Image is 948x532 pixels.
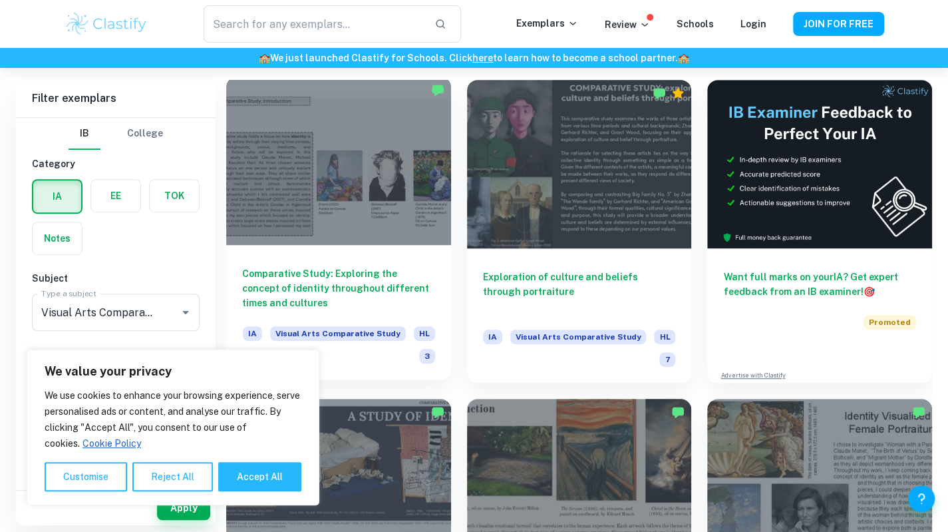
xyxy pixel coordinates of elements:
[259,53,270,63] span: 🏫
[204,5,423,43] input: Search for any exemplars...
[678,53,689,63] span: 🏫
[45,388,301,451] p: We use cookies to enhance your browsing experience, serve personalised ads or content, and analys...
[723,270,916,299] h6: Want full marks on your IA ? Get expert feedback from an IB examiner!
[45,364,301,380] p: We value your privacy
[82,437,142,449] a: Cookie Policy
[242,266,435,310] h6: Comparative Study: Exploring the concept of identity throughout different times and cultures
[863,286,874,297] span: 🎯
[91,180,140,212] button: EE
[912,405,925,419] img: Marked
[414,326,435,341] span: HL
[243,326,262,341] span: IA
[33,222,82,254] button: Notes
[908,485,935,512] button: Help and Feedback
[45,462,127,491] button: Customise
[270,326,406,341] span: Visual Arts Comparative Study
[16,80,216,117] h6: Filter exemplars
[483,330,502,344] span: IA
[653,87,666,100] img: Marked
[150,180,199,212] button: TOK
[65,11,149,37] img: Clastify logo
[659,352,675,367] span: 7
[32,271,200,286] h6: Subject
[864,315,916,330] span: Promoted
[218,462,301,491] button: Accept All
[226,80,451,383] a: Comparative Study: Exploring the concept of identity throughout different times and culturesIAVis...
[431,83,444,97] img: Marked
[27,350,319,505] div: We value your privacy
[740,19,766,29] a: Login
[32,156,200,171] h6: Category
[677,19,714,29] a: Schools
[419,349,435,364] span: 3
[793,12,884,36] button: JOIN FOR FREE
[671,87,685,100] div: Premium
[707,80,932,248] img: Thumbnail
[41,288,96,299] label: Type a subject
[127,118,163,150] button: College
[3,51,945,65] h6: We just launched Clastify for Schools. Click to learn how to become a school partner.
[720,371,785,380] a: Advertise with Clastify
[467,80,692,383] a: Exploration of culture and beliefs through portraitureIAVisual Arts Comparative StudyHL7
[483,270,676,314] h6: Exploration of culture and beliefs through portraiture
[33,180,81,212] button: IA
[132,462,213,491] button: Reject All
[176,303,195,322] button: Open
[510,330,646,344] span: Visual Arts Comparative Study
[654,330,675,344] span: HL
[472,53,493,63] a: here
[69,118,100,150] button: IB
[69,118,163,150] div: Filter type choice
[431,405,444,419] img: Marked
[516,16,578,31] p: Exemplars
[707,80,932,383] a: Want full marks on yourIA? Get expert feedback from an IB examiner!PromotedAdvertise with Clastify
[605,17,650,32] p: Review
[671,405,685,419] img: Marked
[157,496,210,520] button: Apply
